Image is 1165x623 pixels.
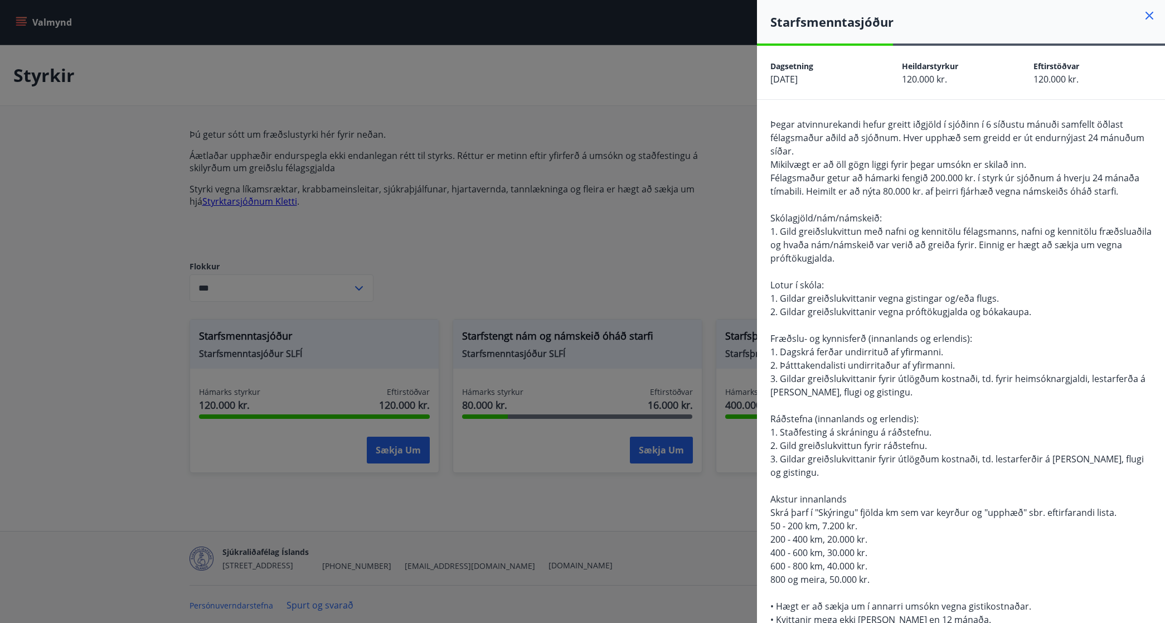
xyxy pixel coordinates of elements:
[770,453,1144,479] span: 3. Gildar greiðslukvittanir fyrir útlögðum kostnaði, td. lestarferðir á [PERSON_NAME], flugi og g...
[770,560,867,572] span: 600 - 800 km, 40.000 kr.
[1033,73,1079,85] span: 120.000 kr.
[770,493,847,505] span: Akstur innanlands
[770,506,1117,519] span: Skrá þarf í "Skýringu" fjölda km sem var keyrður og "upphæð" sbr. eftirfarandi lista.
[770,13,1165,30] h4: Starfsmenntasjóður
[770,346,943,358] span: 1. Dagskrá ferðar undirrituð af yfirmanni.
[770,520,857,532] span: 50 - 200 km, 7.200 kr.
[770,306,1031,318] span: 2. Gildar greiðslukvittanir vegna próftökugjalda og bókakaupa.
[770,158,1026,171] span: Mikilvægt er að öll gögn liggi fyrir þegar umsókn er skilað inn.
[770,413,919,425] span: Ráðstefna (innanlands og erlendis):
[902,61,958,71] span: Heildarstyrkur
[770,600,1031,612] span: • Hægt er að sækja um í annarri umsókn vegna gistikostnaðar.
[770,225,1152,264] span: 1. Gild greiðslukvittun með nafni og kennitölu félagsmanns, nafni og kennitölu fræðsluaðila og hv...
[770,172,1139,197] span: Félagsmaður getur að hámarki fengið 200.000 kr. í styrk úr sjóðnum á hverju 24 mánaða tímabili. H...
[770,426,931,438] span: 1. Staðfesting á skráningu á ráðstefnu.
[770,547,867,559] span: 400 - 600 km, 30.000 kr.
[770,292,999,305] span: 1. Gildar greiðslukvittanir vegna gistingar og/eða flugs.
[770,440,927,452] span: 2. Gild greiðslukvittun fyrir ráðstefnu.
[770,118,1144,157] span: Þegar atvinnurekandi hefur greitt iðgjöld í sjóðinn í 6 síðustu mánuði samfellt öðlast félagsmaðu...
[902,73,947,85] span: 120.000 kr.
[770,533,867,545] span: 200 - 400 km, 20.000 kr.
[770,332,972,345] span: Fræðslu- og kynnisferð (innanlands og erlendis):
[770,573,870,586] span: 800 og meira, 50.000 kr.
[1033,61,1079,71] span: Eftirstöðvar
[770,373,1145,398] span: 3. Gildar greiðslukvittanir fyrir útlögðum kostnaði, td. fyrir heimsóknargjaldi, lestarferða á [P...
[770,61,813,71] span: Dagsetning
[770,212,882,224] span: Skólagjöld/nám/námskeið:
[770,279,824,291] span: Lotur í skóla:
[770,73,798,85] span: [DATE]
[770,359,955,371] span: 2. Þátttakendalisti undirritaður af yfirmanni.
